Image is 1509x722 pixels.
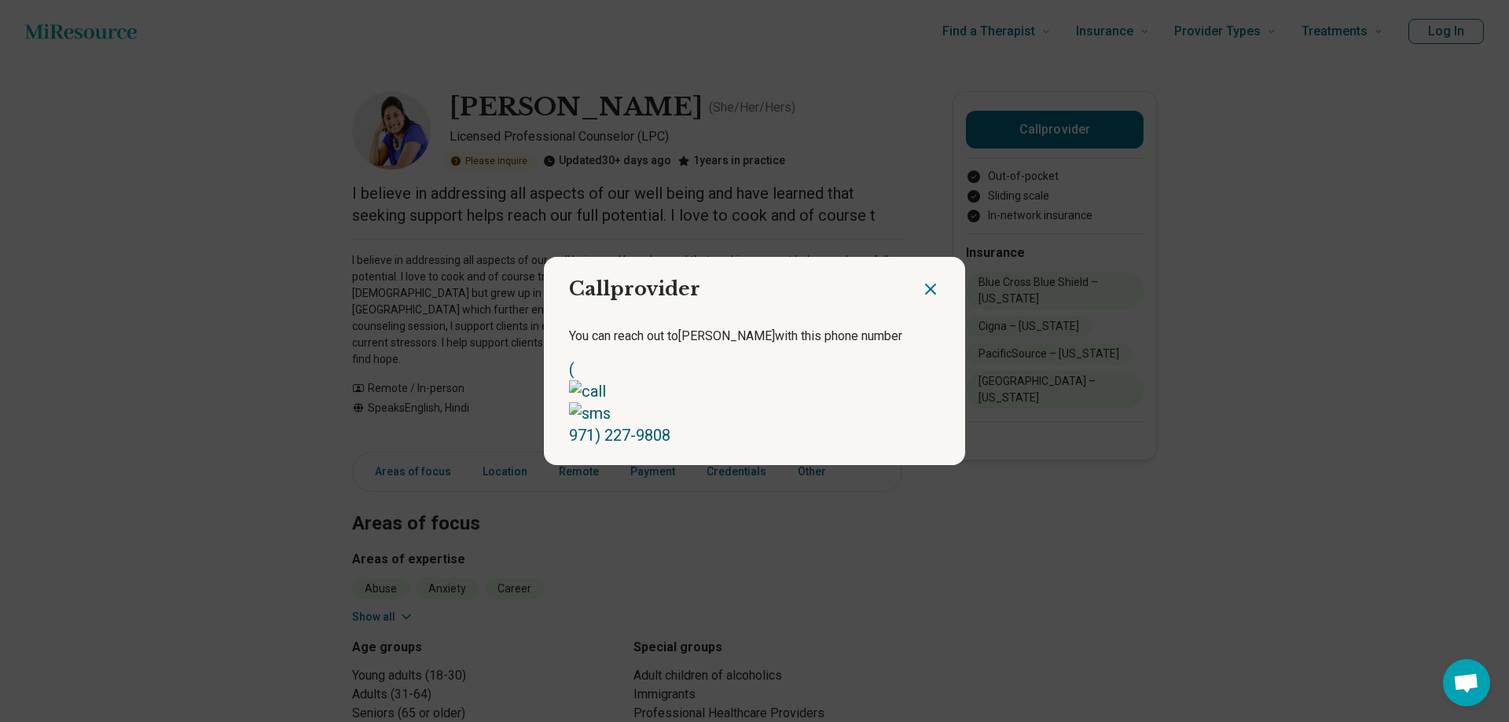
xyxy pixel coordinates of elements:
[569,380,940,402] img: call
[569,360,940,445] a: ( 971) 227-9808
[569,327,940,346] p: You can reach out to [PERSON_NAME] with this phone number
[921,280,940,299] button: Close dialog
[544,257,921,309] h2: Call provider
[569,402,940,424] img: sms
